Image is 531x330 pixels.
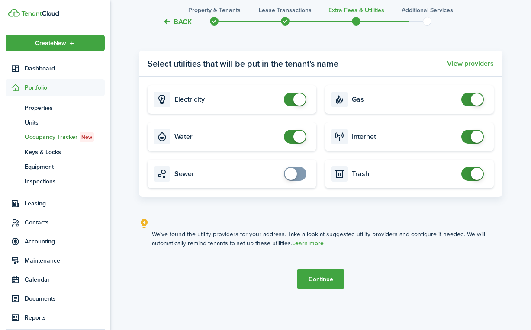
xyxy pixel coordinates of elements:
[402,6,453,15] h3: Additional Services
[25,177,105,186] span: Inspections
[292,240,324,247] a: Learn more
[174,96,280,103] card-title: Electricity
[6,309,105,326] a: Reports
[25,132,105,142] span: Occupancy Tracker
[25,147,105,157] span: Keys & Locks
[25,118,105,127] span: Units
[6,144,105,159] a: Keys & Locks
[25,237,105,246] span: Accounting
[352,170,457,178] card-title: Trash
[25,294,105,303] span: Documents
[163,17,192,26] button: Back
[447,60,494,67] button: View providers
[152,230,502,248] explanation-description: We've found the utility providers for your address. Take a look at suggested utility providers an...
[35,40,66,46] span: Create New
[139,218,150,229] i: outline
[148,57,338,70] panel-main-title: Select utilities that will be put in the tenant's name
[25,64,105,73] span: Dashboard
[25,83,105,92] span: Portfolio
[25,218,105,227] span: Contacts
[25,199,105,208] span: Leasing
[25,313,105,322] span: Reports
[6,60,105,77] a: Dashboard
[6,130,105,144] a: Occupancy TrackerNew
[352,133,457,141] card-title: Internet
[6,115,105,130] a: Units
[25,275,105,284] span: Calendar
[6,174,105,189] a: Inspections
[259,6,312,15] h3: Lease Transactions
[21,11,59,16] img: TenantCloud
[174,170,280,178] card-title: Sewer
[81,133,92,141] span: New
[328,6,384,15] h3: Extra fees & Utilities
[6,159,105,174] a: Equipment
[25,162,105,171] span: Equipment
[25,256,105,265] span: Maintenance
[174,133,280,141] card-title: Water
[6,35,105,51] button: Open menu
[8,9,20,17] img: TenantCloud
[25,103,105,112] span: Properties
[297,269,344,289] button: Continue
[6,100,105,115] a: Properties
[352,96,457,103] card-title: Gas
[188,6,241,15] h3: Property & Tenants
